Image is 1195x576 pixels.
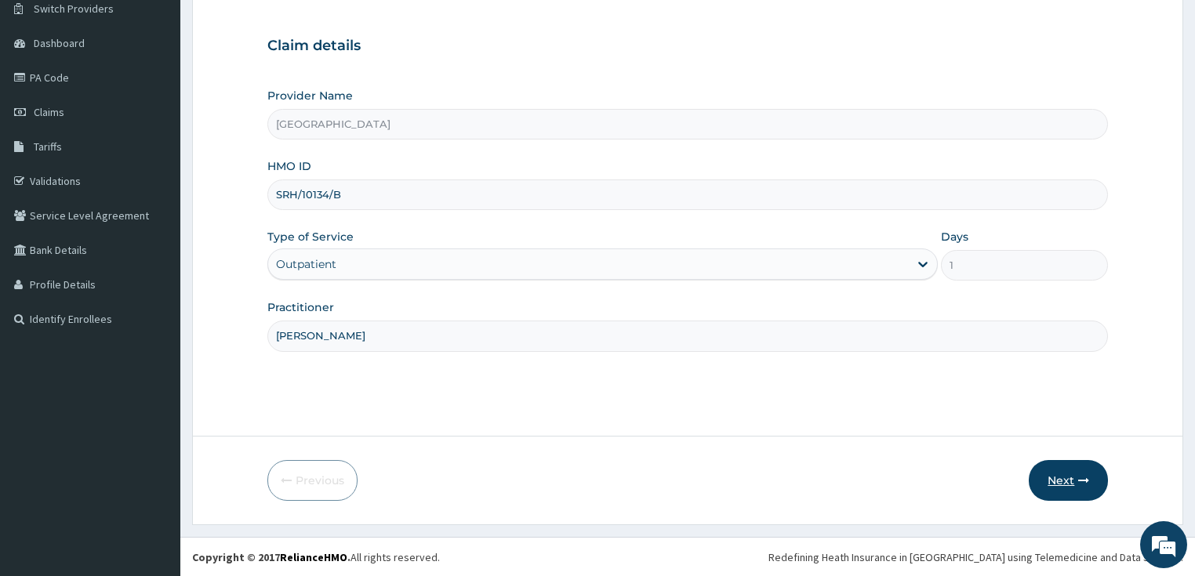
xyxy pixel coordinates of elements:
[768,549,1183,565] div: Redefining Heath Insurance in [GEOGRAPHIC_DATA] using Telemedicine and Data Science!
[267,88,353,103] label: Provider Name
[267,321,1109,351] input: Enter Name
[34,2,114,16] span: Switch Providers
[267,299,334,315] label: Practitioner
[267,158,311,174] label: HMO ID
[267,38,1109,55] h3: Claim details
[34,139,62,154] span: Tariffs
[267,460,358,501] button: Previous
[267,229,354,245] label: Type of Service
[192,550,351,564] strong: Copyright © 2017 .
[267,179,1109,210] input: Enter HMO ID
[280,550,347,564] a: RelianceHMO
[1029,460,1108,501] button: Next
[276,256,336,272] div: Outpatient
[34,36,85,50] span: Dashboard
[34,105,64,119] span: Claims
[941,229,968,245] label: Days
